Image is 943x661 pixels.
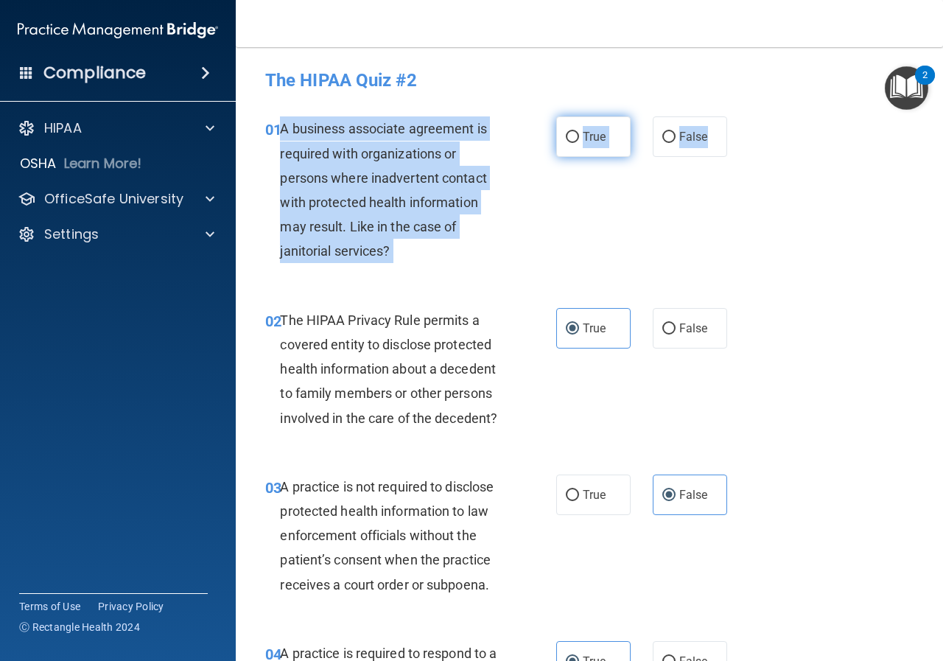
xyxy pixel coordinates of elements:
span: 01 [265,121,281,139]
iframe: Drift Widget Chat Controller [869,559,925,615]
input: True [566,490,579,501]
span: True [583,321,606,335]
span: True [583,488,606,502]
button: Open Resource Center, 2 new notifications [885,66,928,110]
span: A practice is not required to disclose protected health information to law enforcement officials ... [280,479,494,592]
span: False [679,488,708,502]
p: HIPAA [44,119,82,137]
img: PMB logo [18,15,218,45]
span: Ⓒ Rectangle Health 2024 [19,620,140,634]
span: 02 [265,312,281,330]
a: Settings [18,225,214,243]
input: False [662,490,676,501]
a: OfficeSafe University [18,190,214,208]
h4: The HIPAA Quiz #2 [265,71,914,90]
span: True [583,130,606,144]
p: Settings [44,225,99,243]
span: 03 [265,479,281,497]
div: 2 [922,75,928,94]
input: True [566,132,579,143]
p: OfficeSafe University [44,190,183,208]
p: OSHA [20,155,57,172]
h4: Compliance [43,63,146,83]
input: False [662,323,676,335]
span: False [679,130,708,144]
p: Learn More! [64,155,142,172]
input: True [566,323,579,335]
input: False [662,132,676,143]
span: A business associate agreement is required with organizations or persons where inadvertent contac... [280,121,486,259]
a: HIPAA [18,119,214,137]
span: The HIPAA Privacy Rule permits a covered entity to disclose protected health information about a ... [280,312,497,426]
a: Privacy Policy [98,599,164,614]
span: False [679,321,708,335]
a: Terms of Use [19,599,80,614]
